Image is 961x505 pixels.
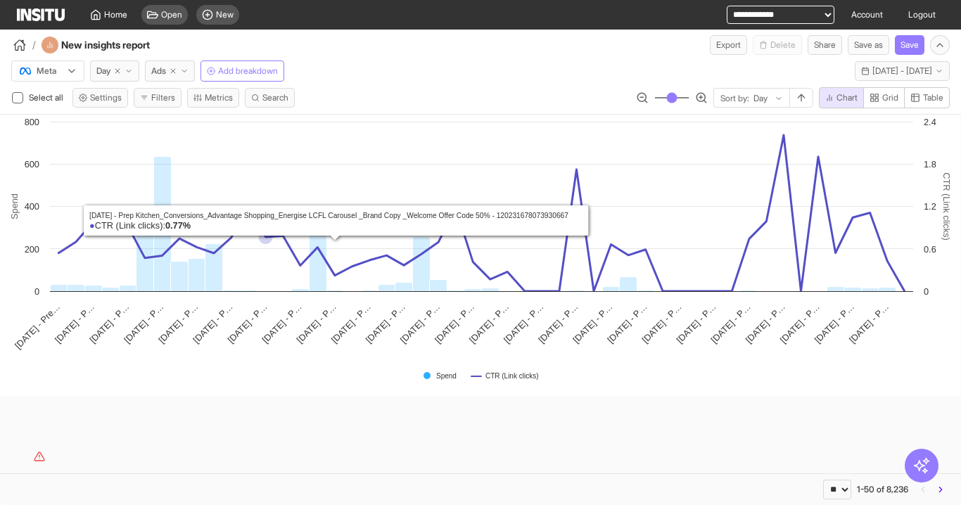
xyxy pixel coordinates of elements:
[29,92,66,103] span: Select all
[502,302,545,345] tspan: [DATE] - P…
[13,302,62,351] tspan: [DATE] - Pre…
[536,302,580,345] tspan: [DATE] - P…
[262,92,288,103] span: Search
[87,302,131,345] tspan: [DATE] - P…
[753,35,802,55] span: You cannot delete a preset report.
[34,451,45,462] div: Only showing 50 of 8236 items
[924,159,936,170] text: 1.8
[571,302,614,345] tspan: [DATE] - P…
[744,302,787,345] tspan: [DATE] - P…
[904,87,950,108] button: Table
[61,38,188,52] h4: New insights report
[433,302,476,345] tspan: [DATE] - P…
[96,65,110,77] span: Day
[11,37,36,53] button: /
[53,302,96,345] tspan: [DATE] - P…
[872,65,932,77] span: [DATE] - [DATE]
[639,302,683,345] tspan: [DATE] - P…
[923,92,943,103] span: Table
[145,60,195,82] button: Ads
[778,302,822,345] tspan: [DATE] - P…
[25,201,39,212] text: 400
[134,88,182,108] button: Filters
[225,302,269,345] tspan: [DATE] - P…
[753,35,802,55] button: Delete
[260,302,304,345] tspan: [DATE] - P…
[364,302,407,345] tspan: [DATE] - P…
[924,244,936,255] text: 0.6
[924,117,936,127] text: 2.4
[104,9,127,20] span: Home
[161,9,182,20] span: Open
[42,37,188,53] div: New insights report
[329,302,373,345] tspan: [DATE] - P…
[895,35,924,55] button: Save
[709,302,753,345] tspan: [DATE] - P…
[605,302,649,345] tspan: [DATE] - P…
[17,8,65,21] img: Logo
[156,302,200,345] tspan: [DATE] - P…
[90,92,122,103] span: Settings
[924,286,929,297] text: 0
[863,87,905,108] button: Grid
[808,35,842,55] button: Share
[191,302,234,345] tspan: [DATE] - P…
[151,65,166,77] span: Ads
[72,88,128,108] button: Settings
[218,65,278,77] span: Add breakdown
[122,302,165,345] tspan: [DATE] - P…
[855,61,950,81] button: [DATE] - [DATE]
[245,88,295,108] button: Search
[813,302,856,345] tspan: [DATE] - P…
[295,302,338,345] tspan: [DATE] - P…
[720,93,749,104] span: Sort by:
[924,201,936,212] text: 1.2
[436,372,457,380] text: Spend
[25,244,39,255] text: 200
[882,92,898,103] span: Grid
[398,302,442,345] tspan: [DATE] - P…
[90,60,139,82] button: Day
[467,302,511,345] tspan: [DATE] - P…
[848,35,889,55] button: Save as
[836,92,858,103] span: Chart
[819,87,864,108] button: Chart
[34,286,39,297] text: 0
[710,35,747,55] button: Export
[857,484,908,495] div: 1-50 of 8,236
[216,9,234,20] span: New
[941,172,952,241] text: CTR (Link clicks)
[187,88,239,108] button: Metrics
[485,372,539,380] text: CTR (Link clicks)
[25,117,39,127] text: 800
[847,302,891,345] tspan: [DATE] - P…
[201,60,284,82] button: Add breakdown
[9,193,20,219] text: Spend
[25,159,39,170] text: 600
[32,38,36,52] span: /
[675,302,718,345] tspan: [DATE] - P…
